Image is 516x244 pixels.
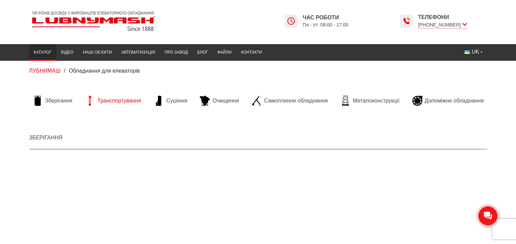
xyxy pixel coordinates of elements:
[353,97,399,105] span: Металоконструкції
[303,14,348,21] span: Час роботи
[29,135,63,140] a: Зберігання
[78,46,116,59] a: Наші об’єкти
[460,46,487,58] button: UK
[81,96,145,106] a: Транспортування
[29,68,61,74] a: ЛУБНИМАШ
[402,17,410,25] img: Lubnymash time icon
[150,96,191,106] a: Сушіння
[425,97,484,105] span: Допоміжне обладнання
[116,46,160,59] a: Автоматизація
[418,14,467,21] span: Телефони
[418,21,467,29] span: [PHONE_NUMBER]
[287,17,295,25] img: Lubnymash time icon
[196,96,242,106] a: Очищення
[248,96,331,106] a: Самоплинне обладнання
[166,97,187,105] span: Сушіння
[303,22,348,28] span: Пн - пт: 08:00 - 17:00
[64,68,65,74] span: /
[464,50,470,54] img: Українська
[472,48,479,56] span: UK
[29,96,76,106] a: Зберігання
[45,97,73,105] span: Зберігання
[192,46,212,59] a: Блог
[337,96,403,106] a: Металоконструкції
[97,97,141,105] span: Транспортування
[212,97,239,105] span: Очищення
[264,97,327,105] span: Самоплинне обладнання
[56,46,78,59] a: Відео
[409,96,487,106] a: Допоміжне обладнання
[29,8,158,34] img: Lubnymash
[29,46,56,59] a: Каталог
[236,46,267,59] a: Контакти
[69,68,140,74] span: Обладнання для елеваторів
[213,46,236,59] a: Файли
[160,46,192,59] a: Про завод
